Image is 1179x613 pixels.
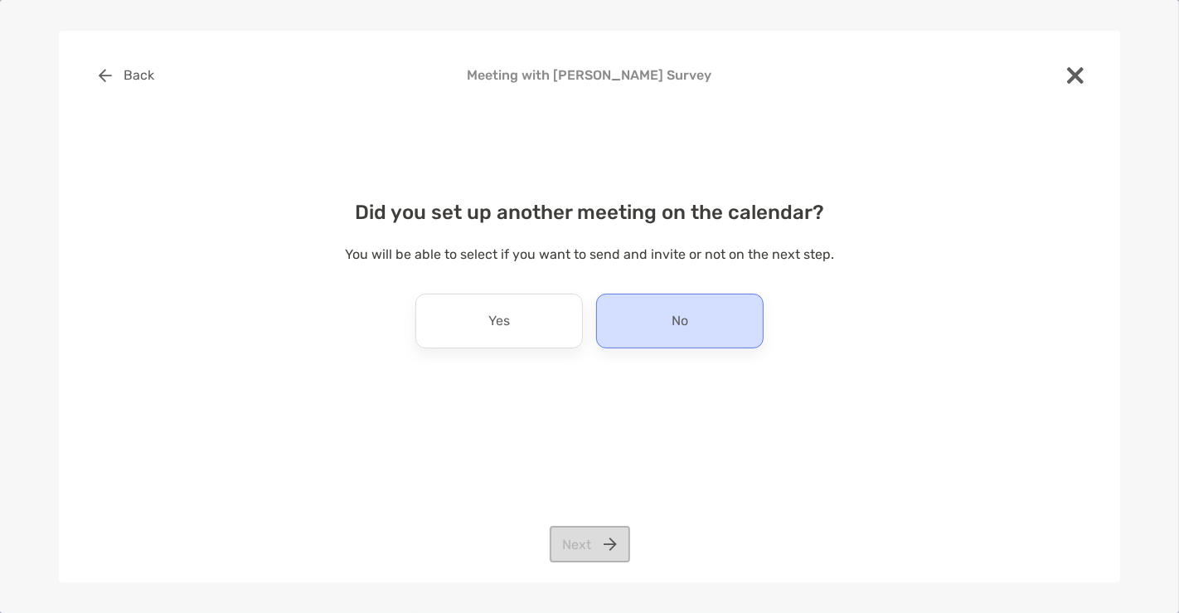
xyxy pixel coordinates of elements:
[672,308,688,334] p: No
[85,67,1094,83] h4: Meeting with [PERSON_NAME] Survey
[85,244,1094,265] p: You will be able to select if you want to send and invite or not on the next step.
[488,308,510,334] p: Yes
[85,201,1094,224] h4: Did you set up another meeting on the calendar?
[85,57,167,94] button: Back
[99,69,112,82] img: button icon
[1067,67,1084,84] img: close modal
